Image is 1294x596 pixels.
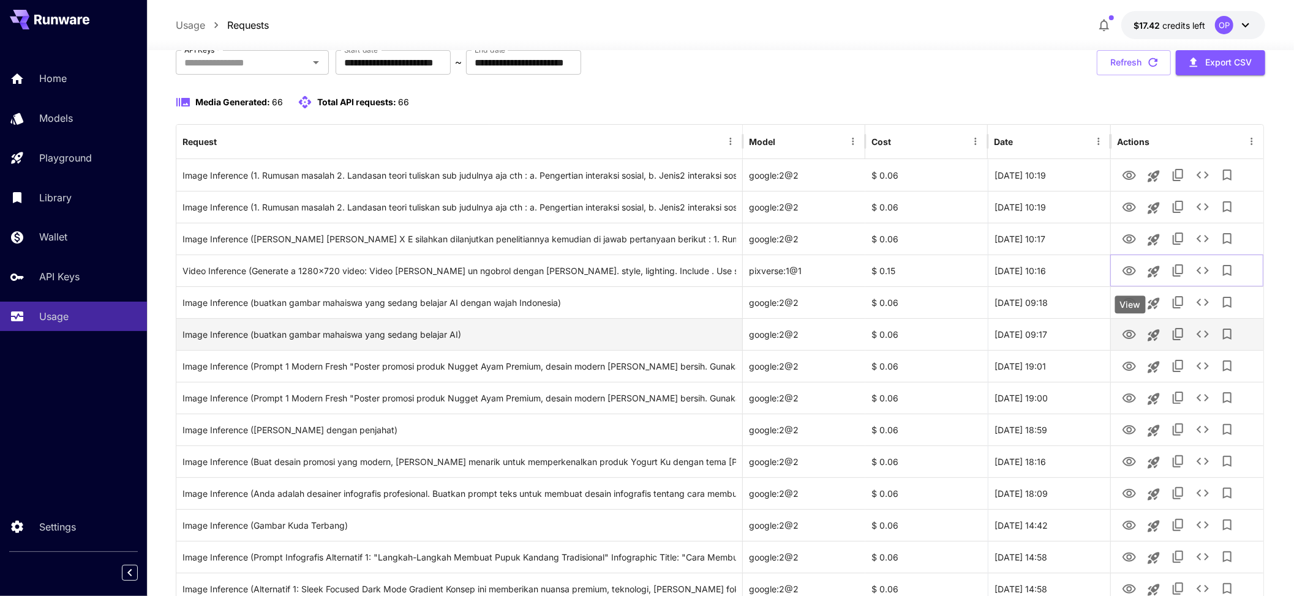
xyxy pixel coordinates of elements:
[1191,226,1215,251] button: See details
[988,350,1110,382] div: 25 Sep, 2025 19:01
[176,18,205,32] p: Usage
[988,286,1110,318] div: 26 Sep, 2025 09:18
[1014,133,1031,150] button: Sort
[1134,19,1205,32] div: $17.41751
[1142,450,1166,475] button: Launch in playground
[1142,323,1166,348] button: Launch in playground
[1215,322,1239,346] button: Add to library
[122,565,138,581] button: Collapse sidebar
[865,445,988,477] div: $ 0.06
[1166,163,1191,187] button: Copy TaskUUID
[865,318,988,350] div: $ 0.06
[988,159,1110,191] div: 26 Sep, 2025 10:19
[743,191,865,223] div: google:2@2
[988,191,1110,223] div: 26 Sep, 2025 10:19
[988,541,1110,573] div: 24 Sep, 2025 14:58
[1243,133,1260,150] button: Menu
[1215,258,1239,283] button: Add to library
[1215,290,1239,315] button: Add to library
[1117,289,1142,315] button: View
[1117,321,1142,346] button: View
[1215,481,1239,505] button: Add to library
[131,562,147,584] div: Collapse sidebar
[182,478,736,509] div: Click to copy prompt
[743,509,865,541] div: google:2@2
[1191,545,1215,569] button: See details
[865,286,988,318] div: $ 0.06
[743,445,865,477] div: google:2@2
[176,18,269,32] nav: breadcrumb
[743,477,865,509] div: google:2@2
[39,111,73,125] p: Models
[1117,449,1142,474] button: View
[865,350,988,382] div: $ 0.06
[1117,512,1142,537] button: View
[1215,226,1239,251] button: Add to library
[1121,11,1265,39] button: $17.41751OP
[722,133,739,150] button: Menu
[1117,544,1142,569] button: View
[1142,546,1166,570] button: Launch in playground
[1166,322,1191,346] button: Copy TaskUUID
[743,414,865,445] div: google:2@2
[1191,195,1215,219] button: See details
[1166,226,1191,251] button: Copy TaskUUID
[307,54,325,71] button: Open
[743,159,865,191] div: google:2@2
[1142,419,1166,443] button: Launch in playground
[865,509,988,541] div: $ 0.06
[398,97,409,107] span: 66
[1117,194,1142,219] button: View
[317,97,396,107] span: Total API requests:
[1142,514,1166,538] button: Launch in playground
[182,382,736,414] div: Click to copy prompt
[749,136,775,147] div: Model
[1215,513,1239,537] button: Add to library
[1142,291,1166,316] button: Launch in playground
[1191,258,1215,283] button: See details
[272,97,283,107] span: 66
[39,71,67,86] p: Home
[777,133,794,150] button: Sort
[743,255,865,286] div: pixverse:1@1
[1215,195,1239,219] button: Add to library
[1142,196,1166,220] button: Launch in playground
[1191,481,1215,505] button: See details
[1191,163,1215,187] button: See details
[182,351,736,382] div: Click to copy prompt
[988,477,1110,509] div: 25 Sep, 2025 18:09
[182,319,736,350] div: Click to copy prompt
[1215,16,1233,34] div: OP
[455,55,462,70] p: ~
[1117,162,1142,187] button: View
[182,192,736,223] div: Click to copy prompt
[1191,417,1215,442] button: See details
[1166,545,1191,569] button: Copy TaskUUID
[1215,163,1239,187] button: Add to library
[743,286,865,318] div: google:2@2
[865,382,988,414] div: $ 0.06
[865,541,988,573] div: $ 0.06
[967,133,984,150] button: Menu
[218,133,235,150] button: Sort
[1191,386,1215,410] button: See details
[39,229,67,244] p: Wallet
[182,446,736,477] div: Click to copy prompt
[1176,50,1265,75] button: Export CSV
[743,350,865,382] div: google:2@2
[227,18,269,32] a: Requests
[865,223,988,255] div: $ 0.06
[988,223,1110,255] div: 26 Sep, 2025 10:17
[844,133,862,150] button: Menu
[1215,417,1239,442] button: Add to library
[1115,296,1146,313] div: View
[1162,20,1205,31] span: credits left
[1166,386,1191,410] button: Copy TaskUUID
[1117,258,1142,283] button: View
[988,445,1110,477] div: 25 Sep, 2025 18:16
[1191,290,1215,315] button: See details
[1191,322,1215,346] button: See details
[1134,20,1162,31] span: $17.42
[892,133,909,150] button: Sort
